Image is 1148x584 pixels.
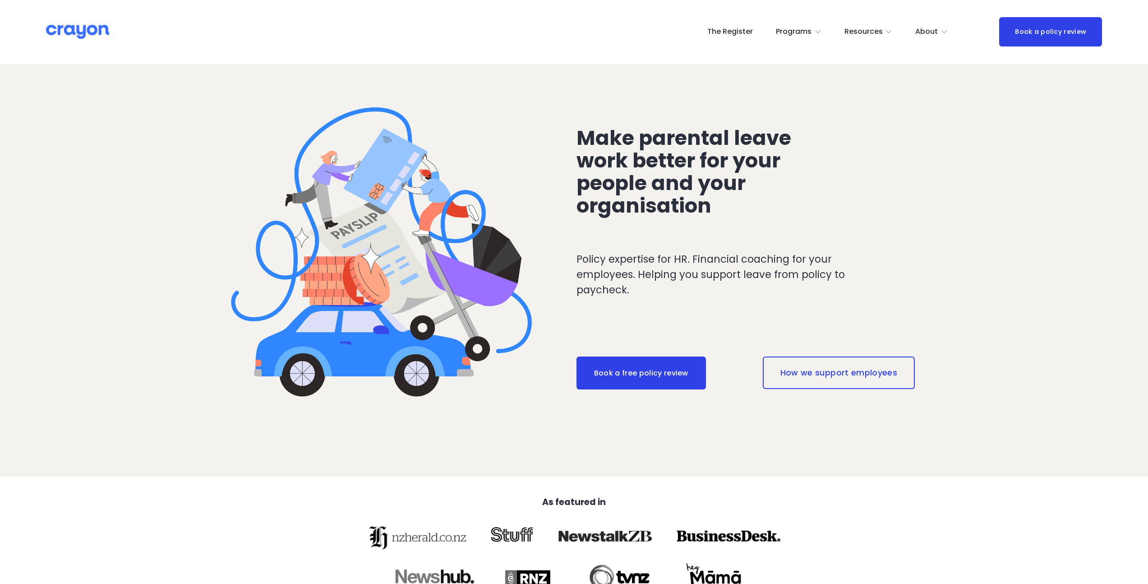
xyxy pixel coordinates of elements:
a: folder dropdown [915,25,948,39]
p: Policy expertise for HR. Financial coaching for your employees. Helping you support leave from po... [576,252,882,297]
a: Book a free policy review [576,357,706,390]
span: Resources [844,25,883,38]
span: Programs [776,25,811,38]
img: Crayon [46,24,109,40]
span: Make parental leave work better for your people and your organisation [576,124,796,220]
span: About [915,25,938,38]
a: folder dropdown [776,25,821,39]
a: How we support employees [763,357,915,389]
a: Book a policy review [999,17,1102,46]
a: The Register [707,25,753,39]
a: folder dropdown [844,25,893,39]
strong: As featured in [542,496,606,508]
